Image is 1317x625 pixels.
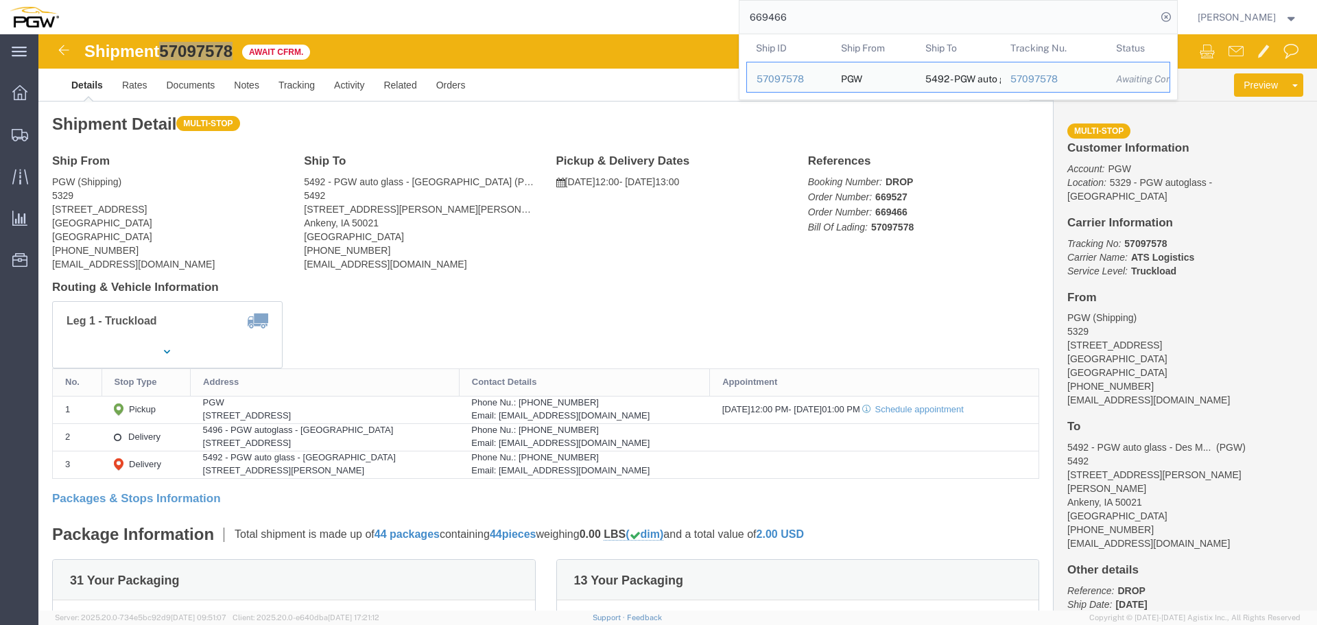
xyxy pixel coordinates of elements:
[55,613,226,622] span: Server: 2025.20.0-734e5bc92d9
[746,34,1177,99] table: Search Results
[1198,10,1276,25] span: Phillip Thornton
[593,613,627,622] a: Support
[840,62,862,92] div: PGW
[1089,612,1301,624] span: Copyright © [DATE]-[DATE] Agistix Inc., All Rights Reserved
[757,72,822,86] div: 57097578
[627,613,662,622] a: Feedback
[1010,72,1097,86] div: 57097578
[38,34,1317,611] iframe: FS Legacy Container
[171,613,226,622] span: [DATE] 09:51:07
[739,1,1156,34] input: Search for shipment number, reference number
[925,62,991,92] div: 5492 - PGW auto glass - Des Moines
[328,613,379,622] span: [DATE] 17:21:12
[916,34,1001,62] th: Ship To
[1116,72,1160,86] div: Awaiting Confirmation
[233,613,379,622] span: Client: 2025.20.0-e640dba
[1197,9,1298,25] button: [PERSON_NAME]
[1106,34,1170,62] th: Status
[746,34,831,62] th: Ship ID
[10,7,59,27] img: logo
[1000,34,1106,62] th: Tracking Nu.
[831,34,916,62] th: Ship From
